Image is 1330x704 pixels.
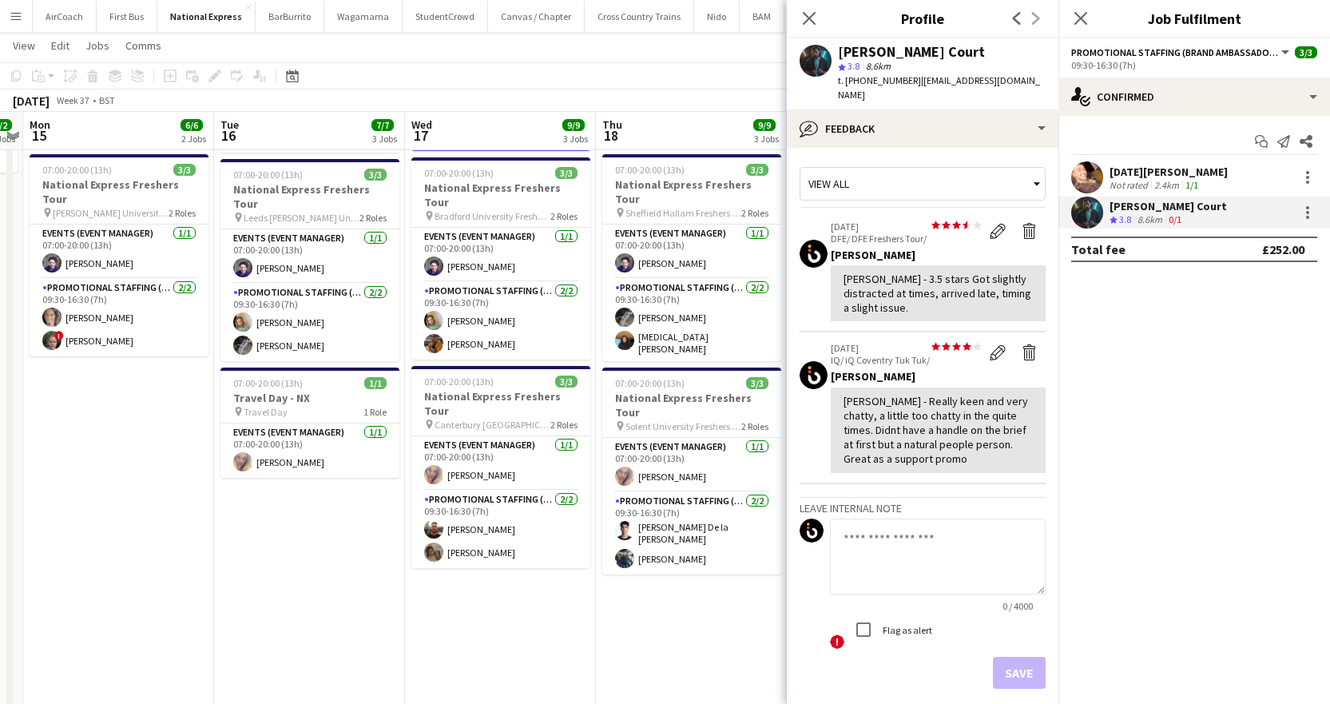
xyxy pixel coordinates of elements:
[411,366,590,568] app-job-card: 07:00-20:00 (13h)3/3National Express Freshers Tour Canterbury [GEOGRAPHIC_DATA] Freshers Fair2 Ro...
[863,60,894,72] span: 8.6km
[13,93,50,109] div: [DATE]
[1058,78,1330,116] div: Confirmed
[181,119,203,131] span: 6/6
[562,119,585,131] span: 9/9
[220,391,399,405] h3: Travel Day - NX
[359,212,387,224] span: 2 Roles
[808,177,849,191] span: View all
[602,154,781,361] app-job-card: 07:00-20:00 (13h)3/3National Express Freshers Tour Sheffield Hallam Freshers Fair2 RolesEvents (E...
[831,233,982,245] p: DFE/ DFE Freshers Tour/
[51,38,69,53] span: Edit
[746,377,768,389] span: 3/3
[602,177,781,206] h3: National Express Freshers Tour
[54,331,64,340] span: !
[488,1,585,32] button: Canvas / Chapter
[364,377,387,389] span: 1/1
[848,60,860,72] span: 3.8
[45,35,76,56] a: Edit
[233,377,303,389] span: 07:00-20:00 (13h)
[831,342,982,354] p: [DATE]
[363,406,387,418] span: 1 Role
[181,133,206,145] div: 2 Jobs
[602,368,781,575] app-job-card: 07:00-20:00 (13h)3/3National Express Freshers Tour Solent University Freshers Fair2 RolesEvents (...
[800,501,1046,515] h3: Leave internal note
[435,210,550,222] span: Bradford University Freshers Fair
[741,207,768,219] span: 2 Roles
[85,38,109,53] span: Jobs
[615,164,685,176] span: 07:00-20:00 (13h)
[1134,213,1165,227] div: 8.6km
[256,1,324,32] button: BarBurrito
[220,182,399,211] h3: National Express Freshers Tour
[1110,179,1151,191] div: Not rated
[844,394,1033,467] div: [PERSON_NAME] - Really keen and very chatty, a little too chatty in the quite times. Didnt have a...
[625,207,741,219] span: Sheffield Hallam Freshers Fair
[372,133,397,145] div: 3 Jobs
[1071,241,1126,257] div: Total fee
[125,38,161,53] span: Comms
[625,420,741,432] span: Solent University Freshers Fair
[409,126,432,145] span: 17
[830,634,844,649] span: !
[220,368,399,478] app-job-card: 07:00-20:00 (13h)1/1Travel Day - NX Travel Day1 RoleEvents (Event Manager)1/107:00-20:00 (13h)[PE...
[27,126,50,145] span: 15
[602,492,781,575] app-card-role: Promotional Staffing (Brand Ambassadors)2/209:30-16:30 (7h)[PERSON_NAME] De la [PERSON_NAME][PERS...
[550,419,578,431] span: 2 Roles
[838,45,985,59] div: [PERSON_NAME] Court
[602,438,781,492] app-card-role: Events (Event Manager)1/107:00-20:00 (13h)[PERSON_NAME]
[411,282,590,360] app-card-role: Promotional Staffing (Brand Ambassadors)2/209:30-16:30 (7h)[PERSON_NAME][PERSON_NAME]
[169,207,196,219] span: 2 Roles
[119,35,168,56] a: Comms
[1185,179,1198,191] app-skills-label: 1/1
[6,35,42,56] a: View
[220,424,399,478] app-card-role: Events (Event Manager)1/107:00-20:00 (13h)[PERSON_NAME]
[220,159,399,361] app-job-card: 07:00-20:00 (13h)3/3National Express Freshers Tour Leeds [PERSON_NAME] University Freshers Fair2 ...
[411,157,590,360] app-job-card: 07:00-20:00 (13h)3/3National Express Freshers Tour Bradford University Freshers Fair2 RolesEvents...
[411,228,590,282] app-card-role: Events (Event Manager)1/107:00-20:00 (13h)[PERSON_NAME]
[754,133,779,145] div: 3 Jobs
[411,436,590,491] app-card-role: Events (Event Manager)1/107:00-20:00 (13h)[PERSON_NAME]
[99,94,115,106] div: BST
[220,284,399,361] app-card-role: Promotional Staffing (Brand Ambassadors)2/209:30-16:30 (7h)[PERSON_NAME][PERSON_NAME]
[741,420,768,432] span: 2 Roles
[424,376,494,388] span: 07:00-20:00 (13h)
[53,94,93,106] span: Week 37
[244,406,288,418] span: Travel Day
[30,177,208,206] h3: National Express Freshers Tour
[233,169,303,181] span: 07:00-20:00 (13h)
[30,154,208,356] app-job-card: 07:00-20:00 (13h)3/3National Express Freshers Tour [PERSON_NAME] University Freshers Fair2 RolesE...
[555,167,578,179] span: 3/3
[1110,165,1228,179] div: [DATE][PERSON_NAME]
[173,164,196,176] span: 3/3
[879,623,932,635] label: Flag as alert
[30,117,50,132] span: Mon
[563,133,588,145] div: 3 Jobs
[13,38,35,53] span: View
[602,117,622,132] span: Thu
[990,600,1046,612] span: 0 / 4000
[30,225,208,279] app-card-role: Events (Event Manager)1/107:00-20:00 (13h)[PERSON_NAME]
[550,210,578,222] span: 2 Roles
[42,164,112,176] span: 07:00-20:00 (13h)
[746,164,768,176] span: 3/3
[435,419,550,431] span: Canterbury [GEOGRAPHIC_DATA] Freshers Fair
[364,169,387,181] span: 3/3
[53,207,169,219] span: [PERSON_NAME] University Freshers Fair
[411,181,590,209] h3: National Express Freshers Tour
[831,354,982,366] p: IQ/ iQ Coventry Tuk Tuk/
[1058,8,1330,29] h3: Job Fulfilment
[1262,241,1304,257] div: £252.00
[411,491,590,568] app-card-role: Promotional Staffing (Brand Ambassadors)2/209:30-16:30 (7h)[PERSON_NAME][PERSON_NAME]
[831,221,982,233] p: [DATE]
[555,376,578,388] span: 3/3
[371,119,394,131] span: 7/7
[220,229,399,284] app-card-role: Events (Event Manager)1/107:00-20:00 (13h)[PERSON_NAME]
[1169,213,1181,225] app-skills-label: 0/1
[411,389,590,418] h3: National Express Freshers Tour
